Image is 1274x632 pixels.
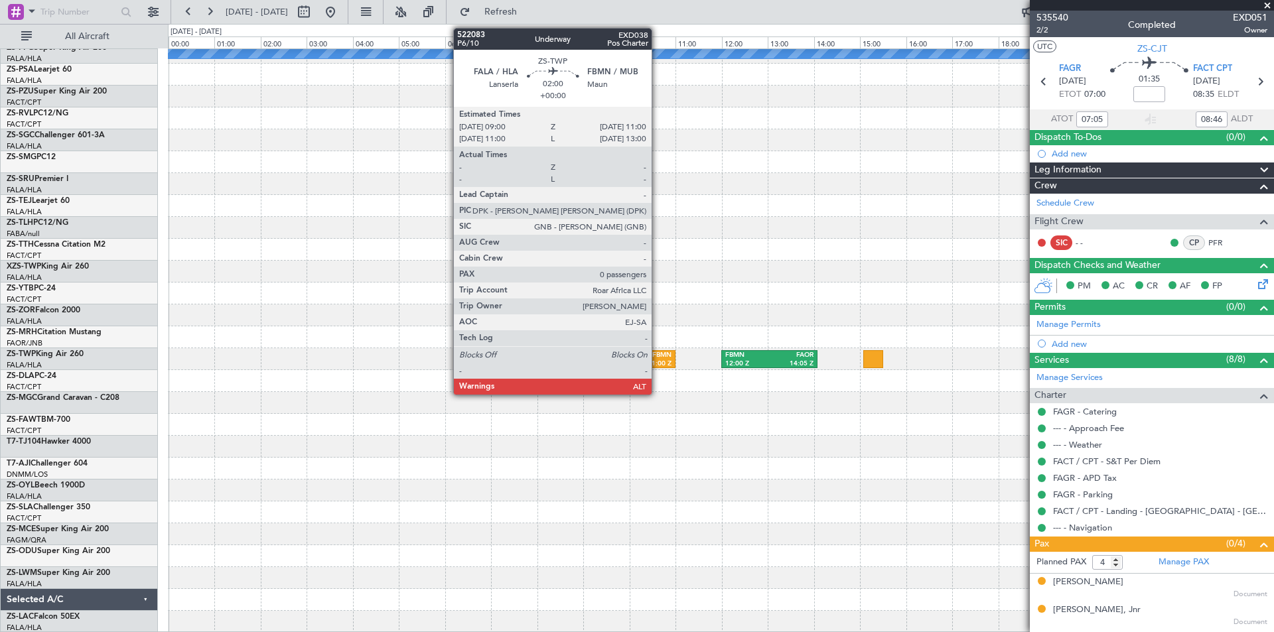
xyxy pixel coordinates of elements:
[769,351,814,360] div: FAOR
[1053,456,1161,467] a: FACT / CPT - S&T Per Diem
[214,36,260,48] div: 01:00
[7,76,42,86] a: FALA/HLA
[587,351,629,360] div: FALA
[1076,111,1108,127] input: --:--
[7,426,41,436] a: FACT/CPT
[7,97,41,107] a: FACT/CPT
[7,131,35,139] span: ZS-SGC
[1078,280,1091,293] span: PM
[1234,617,1267,628] span: Document
[7,438,91,446] a: T7-TJ104Hawker 4000
[1196,111,1228,127] input: --:--
[7,579,42,589] a: FALA/HLA
[629,359,672,369] div: 11:00 Z
[7,175,68,183] a: ZS-SRUPremier I
[1208,237,1238,249] a: PFR
[7,460,88,468] a: T7-AJIChallenger 604
[7,438,41,446] span: T7-TJ104
[169,36,214,48] div: 00:00
[1052,148,1267,159] div: Add new
[7,219,68,227] a: ZS-TLHPC12/NG
[1034,130,1101,145] span: Dispatch To-Dos
[7,470,48,479] a: DNMM/LOS
[7,569,37,577] span: ZS-LWM
[1053,576,1123,589] div: [PERSON_NAME]
[1193,62,1232,76] span: FACT CPT
[445,36,491,48] div: 06:00
[587,359,629,369] div: 09:00 Z
[7,131,105,139] a: ZS-SGCChallenger 601-3A
[1053,522,1112,533] a: --- - Navigation
[7,503,33,511] span: ZS-SLA
[1226,130,1245,144] span: (0/0)
[722,36,768,48] div: 12:00
[7,547,37,555] span: ZS-ODU
[1034,258,1161,273] span: Dispatch Checks and Weather
[1051,113,1073,126] span: ATOT
[7,416,70,424] a: ZS-FAWTBM-700
[1036,197,1094,210] a: Schedule Crew
[473,7,529,17] span: Refresh
[1050,235,1072,250] div: SIC
[7,394,119,402] a: ZS-MGCGrand Caravan - C208
[35,32,140,41] span: All Aircraft
[1033,40,1056,52] button: UTC
[40,2,117,22] input: Trip Number
[7,460,31,468] span: T7-AJI
[1034,178,1057,194] span: Crew
[1137,42,1167,56] span: ZS-CJT
[1159,556,1209,569] a: Manage PAX
[1034,214,1084,229] span: Flight Crew
[7,241,106,249] a: ZS-TTHCessna Citation M2
[583,36,629,48] div: 09:00
[7,316,42,326] a: FALA/HLA
[7,535,46,545] a: FAGM/QRA
[1147,280,1158,293] span: CR
[7,525,109,533] a: ZS-MCESuper King Air 200
[7,251,41,261] a: FACT/CPT
[7,382,41,392] a: FACT/CPT
[7,263,89,271] a: XZS-TWPKing Air 260
[1053,439,1102,450] a: --- - Weather
[1036,11,1068,25] span: 535540
[7,613,80,621] a: ZS-LACFalcon 50EX
[7,263,41,271] span: XZS-TWP
[7,306,35,314] span: ZS-ZOR
[7,197,32,205] span: ZS-TEJ
[1036,318,1101,332] a: Manage Permits
[7,229,40,239] a: FABA/null
[491,36,537,48] div: 07:00
[7,503,90,511] a: ZS-SLAChallenger 350
[7,119,41,129] a: FACT/CPT
[1059,62,1081,76] span: FAGR
[1036,556,1086,569] label: Planned PAX
[7,306,80,314] a: ZS-ZORFalcon 2000
[1034,300,1066,315] span: Permits
[1234,589,1267,600] span: Document
[1084,88,1105,101] span: 07:00
[814,36,860,48] div: 14:00
[7,328,102,336] a: ZS-MRHCitation Mustang
[7,66,34,74] span: ZS-PSA
[1053,422,1124,434] a: --- - Approach Fee
[1034,353,1069,368] span: Services
[1052,338,1267,349] div: Add new
[1053,489,1113,500] a: FAGR - Parking
[7,153,56,161] a: ZS-SMGPC12
[537,36,583,48] div: 08:00
[629,351,672,360] div: FBMN
[1053,603,1141,617] div: [PERSON_NAME], Jnr
[1128,18,1176,32] div: Completed
[725,359,770,369] div: 12:00 Z
[1218,88,1239,101] span: ELDT
[1053,406,1117,417] a: FAGR - Catering
[7,66,72,74] a: ZS-PSALearjet 60
[7,394,37,402] span: ZS-MGC
[307,36,352,48] div: 03:00
[768,36,814,48] div: 13:00
[630,36,675,48] div: 10:00
[7,284,56,292] a: ZS-YTBPC-24
[1059,88,1081,101] span: ETOT
[7,109,68,117] a: ZS-RVLPC12/NG
[353,36,399,48] div: 04:00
